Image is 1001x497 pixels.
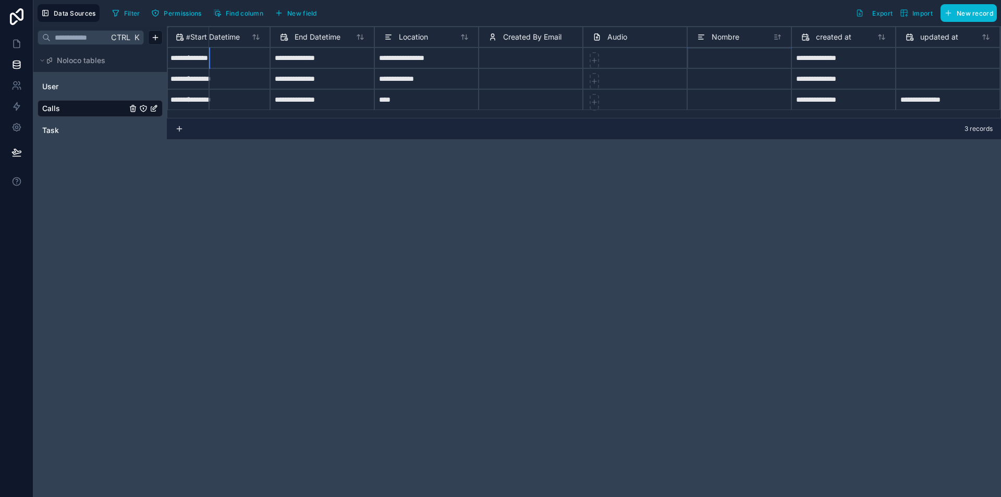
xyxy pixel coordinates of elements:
[38,4,100,22] button: Data Sources
[124,9,140,17] span: Filter
[177,33,199,41] div: #
[42,81,127,92] a: User
[187,75,190,83] div: 2
[920,32,958,42] span: updated at
[42,103,60,114] span: Calls
[54,9,96,17] span: Data Sources
[108,5,144,21] button: Filter
[503,32,561,42] span: Created By Email
[164,9,201,17] span: Permissions
[896,4,936,22] button: Import
[148,5,209,21] a: Permissions
[187,54,190,62] div: 1
[399,32,428,42] span: Location
[941,4,997,22] button: New record
[226,9,263,17] span: Find column
[912,9,933,17] span: Import
[42,125,127,136] a: Task
[852,4,896,22] button: Export
[287,9,317,17] span: New field
[872,9,893,17] span: Export
[712,32,739,42] span: Nombre
[38,78,163,95] div: User
[936,4,997,22] a: New record
[816,32,851,42] span: created at
[57,55,105,66] span: Noloco tables
[295,32,340,42] span: End Datetime
[42,103,127,114] a: Calls
[965,125,993,133] span: 3 records
[148,5,205,21] button: Permissions
[271,5,321,21] button: New field
[190,32,240,42] span: Start Datetime
[38,122,163,139] div: Task
[133,34,140,41] span: K
[607,32,627,42] span: Audio
[957,9,993,17] span: New record
[38,53,156,68] button: Noloco tables
[42,81,58,92] span: User
[187,95,190,104] div: 3
[42,125,59,136] span: Task
[210,5,267,21] button: Find column
[110,31,131,44] span: Ctrl
[38,100,163,117] div: Calls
